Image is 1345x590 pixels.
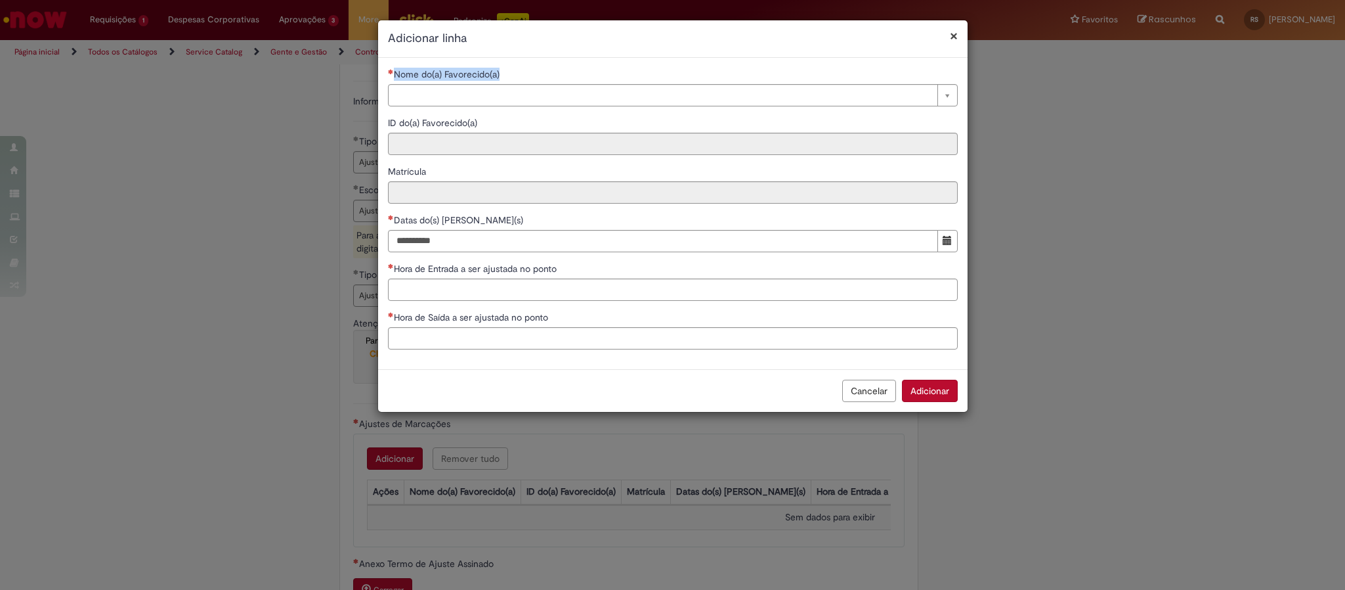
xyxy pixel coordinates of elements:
span: Necessários [388,69,394,74]
input: Hora de Saída a ser ajustada no ponto [388,327,958,350]
span: Necessários [388,263,394,269]
span: Somente leitura - ID do(a) Favorecido(a) [388,117,480,129]
span: Necessários [388,215,394,220]
span: Hora de Saída a ser ajustada no ponto [394,311,551,323]
h2: Adicionar linha [388,30,958,47]
input: Matrícula [388,181,958,204]
input: ID do(a) Favorecido(a) [388,133,958,155]
span: Datas do(s) [PERSON_NAME](s) [394,214,526,226]
span: Somente leitura - Matrícula [388,166,429,177]
a: Limpar campo Nome do(a) Favorecido(a) [388,84,958,106]
button: Fechar modal [950,29,958,43]
input: Datas do(s) Ajuste(s) [388,230,938,252]
button: Adicionar [902,380,958,402]
span: Necessários - Nome do(a) Favorecido(a) [394,68,502,80]
input: Hora de Entrada a ser ajustada no ponto [388,279,958,301]
span: Necessários [388,312,394,317]
button: Cancelar [842,380,896,402]
span: Hora de Entrada a ser ajustada no ponto [394,263,559,275]
button: Mostrar calendário para Datas do(s) Ajuste(s) [937,230,958,252]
